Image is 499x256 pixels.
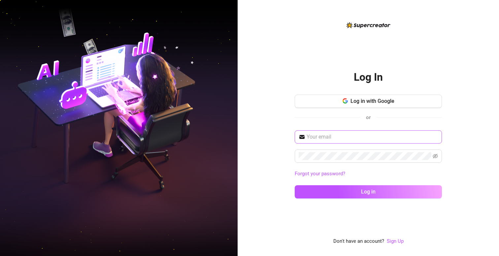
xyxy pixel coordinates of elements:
[295,185,442,198] button: Log in
[387,238,404,244] a: Sign Up
[361,189,376,195] span: Log in
[366,114,371,120] span: or
[307,133,438,141] input: Your email
[295,95,442,108] button: Log in with Google
[350,98,394,104] span: Log in with Google
[387,237,404,245] a: Sign Up
[333,237,384,245] span: Don't have an account?
[295,170,442,178] a: Forgot your password?
[354,70,383,84] h2: Log In
[347,22,390,28] img: logo-BBDzfeDw.svg
[295,171,345,177] a: Forgot your password?
[433,153,438,159] span: eye-invisible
